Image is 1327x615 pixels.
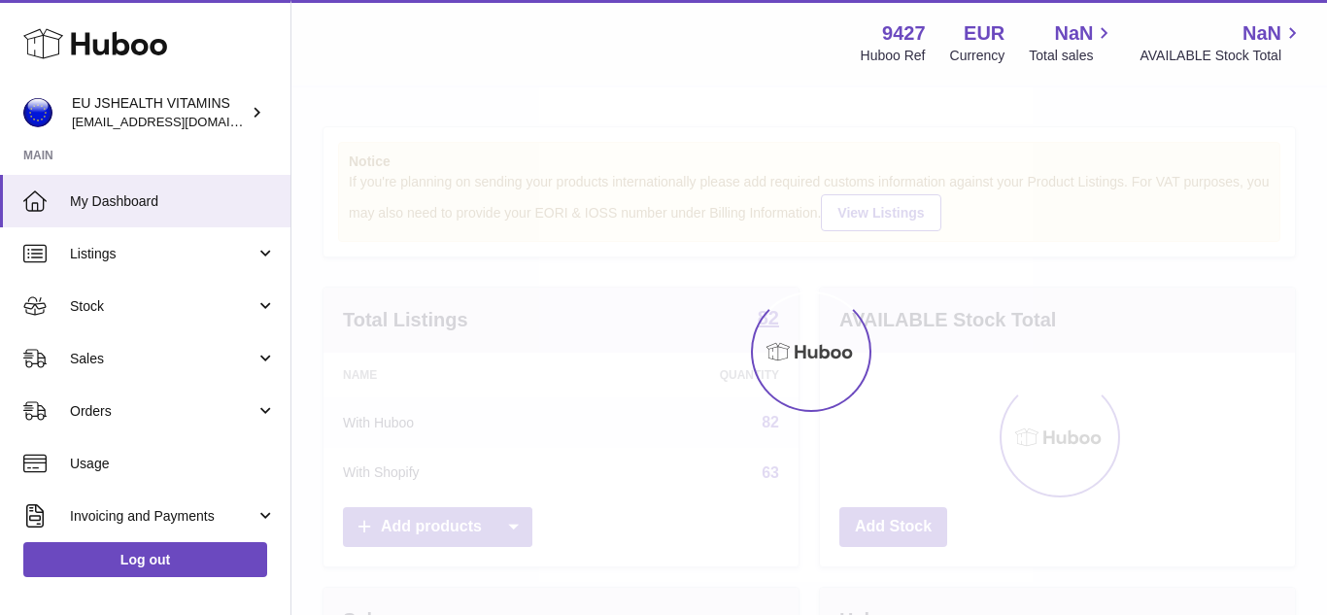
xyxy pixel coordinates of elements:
span: Sales [70,350,255,368]
span: Orders [70,402,255,421]
a: Log out [23,542,267,577]
span: NaN [1242,20,1281,47]
a: NaN AVAILABLE Stock Total [1140,20,1304,65]
span: Total sales [1029,47,1115,65]
span: Invoicing and Payments [70,507,255,526]
span: Stock [70,297,255,316]
span: My Dashboard [70,192,276,211]
div: EU JSHEALTH VITAMINS [72,94,247,131]
span: Listings [70,245,255,263]
span: Usage [70,455,276,473]
img: internalAdmin-9427@internal.huboo.com [23,98,52,127]
a: NaN Total sales [1029,20,1115,65]
strong: EUR [964,20,1004,47]
strong: 9427 [882,20,926,47]
div: Huboo Ref [861,47,926,65]
span: AVAILABLE Stock Total [1140,47,1304,65]
span: [EMAIL_ADDRESS][DOMAIN_NAME] [72,114,286,129]
div: Currency [950,47,1005,65]
span: NaN [1054,20,1093,47]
